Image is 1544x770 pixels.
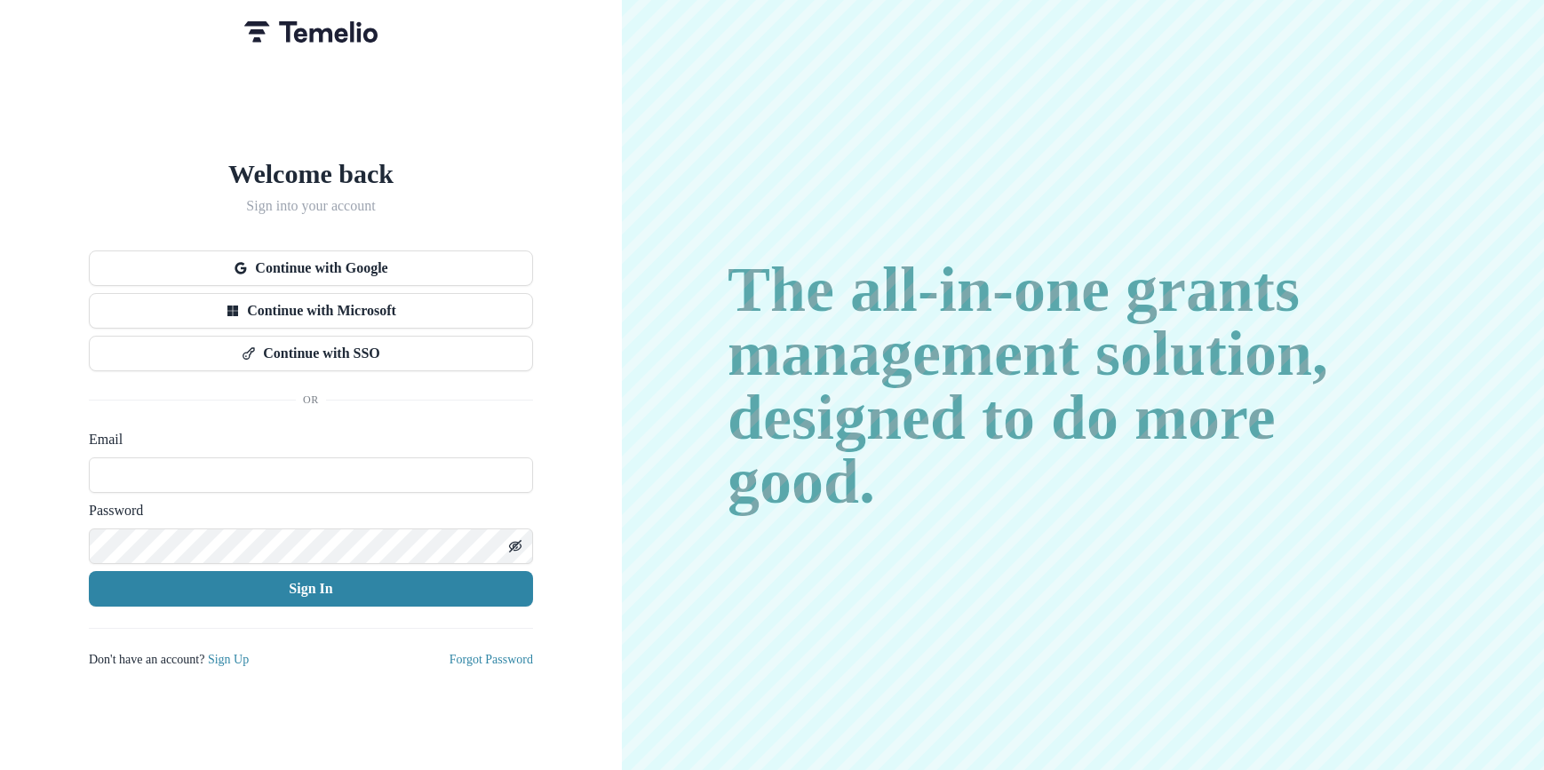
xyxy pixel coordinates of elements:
label: Password [89,500,522,521]
label: Email [89,429,522,450]
button: Continue with Microsoft [89,293,533,329]
h1: Welcome back [89,158,533,190]
h2: Sign into your account [89,197,533,214]
button: Toggle password visibility [501,532,529,560]
button: Continue with Google [89,250,533,286]
a: Forgot Password [429,652,533,667]
button: Sign In [89,571,533,607]
p: Don't have an account? [89,650,289,669]
a: Sign Up [241,652,289,667]
button: Continue with SSO [89,336,533,371]
img: Temelio [244,21,378,43]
